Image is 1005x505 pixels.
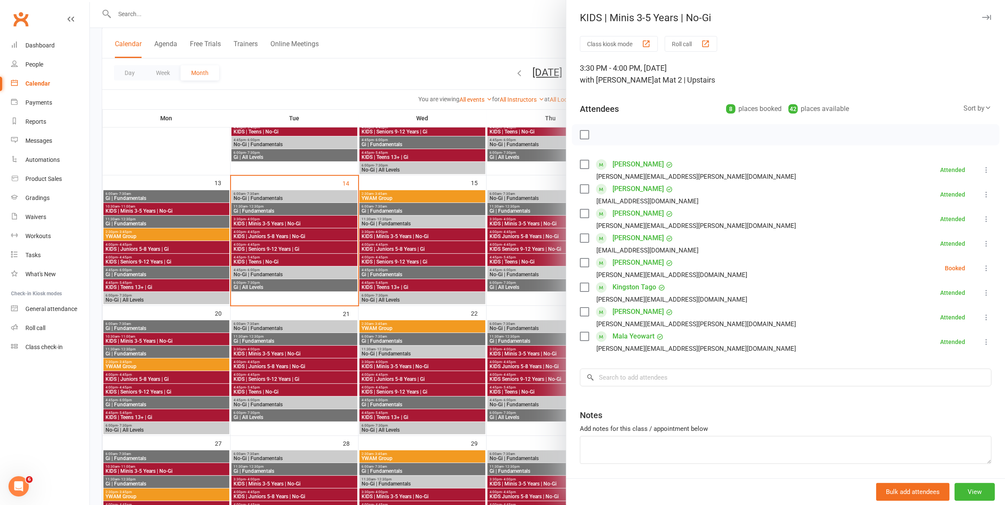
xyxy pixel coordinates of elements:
[596,196,699,207] div: [EMAIL_ADDRESS][DOMAIN_NAME]
[25,271,56,277] div: What's New
[596,319,796,330] div: [PERSON_NAME][EMAIL_ADDRESS][PERSON_NAME][DOMAIN_NAME]
[25,233,51,239] div: Workouts
[940,191,965,197] div: Attended
[940,216,965,222] div: Attended
[596,294,747,305] div: [PERSON_NAME][EMAIL_ADDRESS][DOMAIN_NAME]
[596,269,747,280] div: [PERSON_NAME][EMAIL_ADDRESS][DOMAIN_NAME]
[11,93,89,112] a: Payments
[596,343,796,354] div: [PERSON_NAME][EMAIL_ADDRESS][PERSON_NAME][DOMAIN_NAME]
[580,103,619,115] div: Attendees
[8,476,29,497] iframe: Intercom live chat
[945,265,965,271] div: Booked
[566,12,1005,24] div: KIDS | Minis 3-5 Years | No-Gi
[876,483,949,501] button: Bulk add attendees
[612,158,664,171] a: [PERSON_NAME]
[25,325,45,331] div: Roll call
[596,245,699,256] div: [EMAIL_ADDRESS][DOMAIN_NAME]
[11,265,89,284] a: What's New
[11,131,89,150] a: Messages
[580,62,991,86] div: 3:30 PM - 4:00 PM, [DATE]
[580,424,991,434] div: Add notes for this class / appointment below
[25,214,46,220] div: Waivers
[580,409,602,421] div: Notes
[25,175,62,182] div: Product Sales
[612,207,664,220] a: [PERSON_NAME]
[612,182,664,196] a: [PERSON_NAME]
[726,103,782,115] div: places booked
[11,150,89,169] a: Automations
[726,104,735,114] div: 8
[11,227,89,246] a: Workouts
[25,194,50,201] div: Gradings
[788,103,849,115] div: places available
[25,344,63,350] div: Class check-in
[654,75,715,84] span: at Mat 2 | Upstairs
[25,80,50,87] div: Calendar
[10,8,31,30] a: Clubworx
[11,189,89,208] a: Gradings
[612,330,654,343] a: Mala Yeowart
[940,314,965,320] div: Attended
[940,167,965,173] div: Attended
[11,246,89,265] a: Tasks
[11,74,89,93] a: Calendar
[25,99,52,106] div: Payments
[940,241,965,247] div: Attended
[25,61,43,68] div: People
[596,171,796,182] div: [PERSON_NAME][EMAIL_ADDRESS][PERSON_NAME][DOMAIN_NAME]
[11,55,89,74] a: People
[11,112,89,131] a: Reports
[940,290,965,296] div: Attended
[963,103,991,114] div: Sort by
[25,137,52,144] div: Messages
[25,156,60,163] div: Automations
[11,338,89,357] a: Class kiosk mode
[11,36,89,55] a: Dashboard
[11,300,89,319] a: General attendance kiosk mode
[11,169,89,189] a: Product Sales
[25,305,77,312] div: General attendance
[612,280,656,294] a: Kingston Tago
[11,319,89,338] a: Roll call
[940,339,965,345] div: Attended
[25,42,55,49] div: Dashboard
[26,476,33,483] span: 6
[665,36,717,52] button: Roll call
[596,220,796,231] div: [PERSON_NAME][EMAIL_ADDRESS][PERSON_NAME][DOMAIN_NAME]
[612,231,664,245] a: [PERSON_NAME]
[580,75,654,84] span: with [PERSON_NAME]
[580,369,991,386] input: Search to add attendees
[11,208,89,227] a: Waivers
[25,118,46,125] div: Reports
[580,36,658,52] button: Class kiosk mode
[25,252,41,258] div: Tasks
[955,483,995,501] button: View
[788,104,798,114] div: 42
[612,305,664,319] a: [PERSON_NAME]
[612,256,664,269] a: [PERSON_NAME]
